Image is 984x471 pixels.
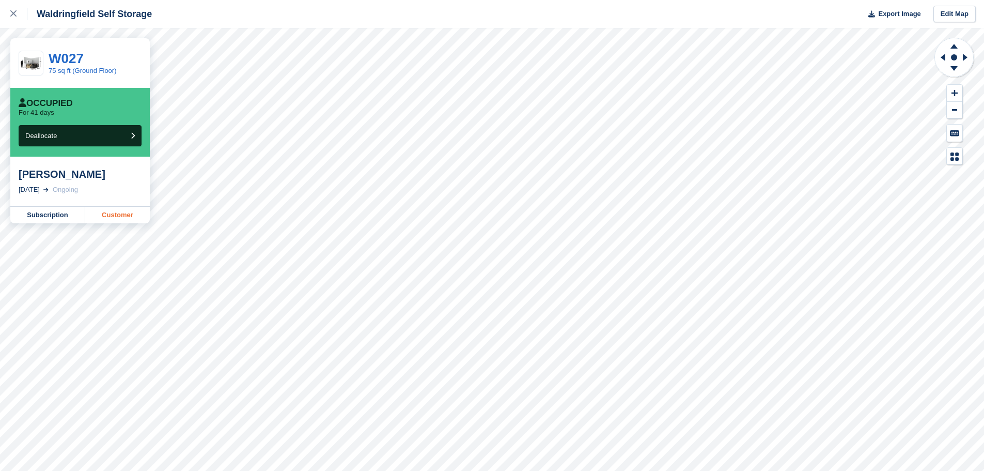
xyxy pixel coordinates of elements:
[25,132,57,140] span: Deallocate
[862,6,921,23] button: Export Image
[19,98,73,109] div: Occupied
[43,188,49,192] img: arrow-right-light-icn-cde0832a797a2874e46488d9cf13f60e5c3a73dbe684e267c42b8395dfbc2abf.svg
[19,168,142,180] div: [PERSON_NAME]
[85,207,150,223] a: Customer
[19,54,43,72] img: 75-sqft-unit.jpg
[19,109,54,117] p: For 41 days
[53,185,78,195] div: Ongoing
[947,148,962,165] button: Map Legend
[947,125,962,142] button: Keyboard Shortcuts
[947,102,962,119] button: Zoom Out
[10,207,85,223] a: Subscription
[27,8,152,20] div: Waldringfield Self Storage
[49,51,84,66] a: W027
[49,67,117,74] a: 75 sq ft (Ground Floor)
[19,185,40,195] div: [DATE]
[947,85,962,102] button: Zoom In
[933,6,976,23] a: Edit Map
[19,125,142,146] button: Deallocate
[878,9,920,19] span: Export Image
